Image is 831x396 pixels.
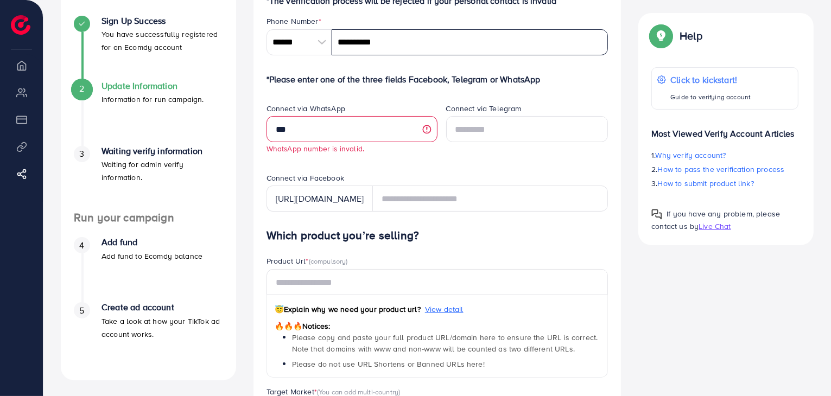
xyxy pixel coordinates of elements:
[785,347,823,388] iframe: Chat
[656,150,726,161] span: Why verify account?
[651,118,798,140] p: Most Viewed Verify Account Articles
[102,93,204,106] p: Information for run campaign.
[651,149,798,162] p: 1.
[267,256,348,266] label: Product Url
[267,229,608,242] h4: Which product you’re selling?
[79,148,84,160] span: 3
[61,237,236,302] li: Add fund
[61,302,236,367] li: Create ad account
[102,315,223,341] p: Take a look at how your TikTok ad account works.
[61,16,236,81] li: Sign Up Success
[102,146,223,156] h4: Waiting verify information
[292,359,485,369] span: Please do not use URL Shortens or Banned URLs here!
[275,321,302,331] span: 🔥🔥🔥
[267,103,345,114] label: Connect via WhatsApp
[102,302,223,312] h4: Create ad account
[275,304,284,315] span: 😇
[267,173,344,183] label: Connect via Facebook
[267,73,608,86] p: *Please enter one of the three fields Facebook, Telegram or WhatsApp
[670,91,751,104] p: Guide to verifying account
[102,158,223,184] p: Waiting for admin verify information.
[292,332,598,354] span: Please copy and paste your full product URL/domain here to ensure the URL is correct. Note that d...
[61,146,236,211] li: Waiting verify information
[79,82,84,95] span: 2
[11,15,30,35] img: logo
[102,81,204,91] h4: Update Information
[651,163,798,176] p: 2.
[102,237,202,247] h4: Add fund
[651,26,671,46] img: Popup guide
[651,209,662,220] img: Popup guide
[79,239,84,252] span: 4
[680,29,702,42] p: Help
[658,178,754,189] span: How to submit product link?
[651,208,780,232] span: If you have any problem, please contact us by
[275,321,331,331] span: Notices:
[658,164,785,175] span: How to pass the verification process
[309,256,348,266] span: (compulsory)
[446,103,522,114] label: Connect via Telegram
[275,304,421,315] span: Explain why we need your product url?
[102,28,223,54] p: You have successfully registered for an Ecomdy account
[425,304,464,315] span: View detail
[79,304,84,317] span: 5
[102,250,202,263] p: Add fund to Ecomdy balance
[61,211,236,225] h4: Run your campaign
[61,81,236,146] li: Update Information
[651,177,798,190] p: 3.
[670,73,751,86] p: Click to kickstart!
[267,186,373,212] div: [URL][DOMAIN_NAME]
[267,143,364,154] small: WhatsApp number is invalid.
[699,221,731,232] span: Live Chat
[267,16,321,27] label: Phone Number
[102,16,223,26] h4: Sign Up Success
